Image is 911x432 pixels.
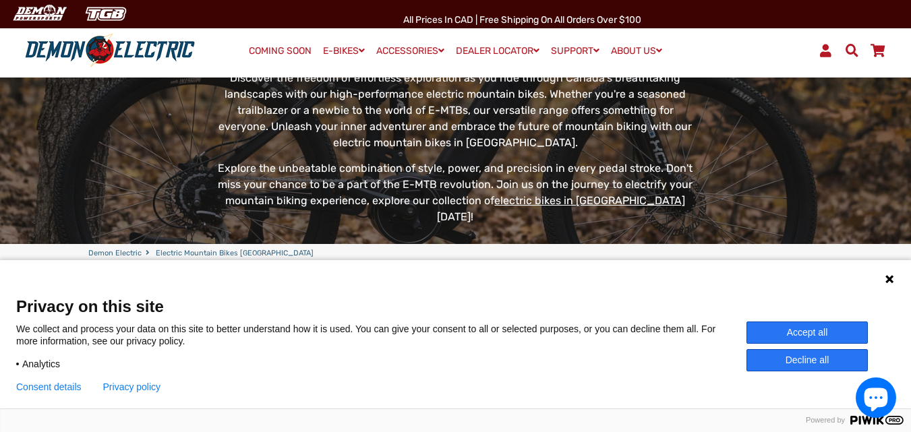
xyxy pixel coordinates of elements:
[403,14,641,26] span: All Prices in CAD | Free shipping on all orders over $100
[103,381,161,392] a: Privacy policy
[16,381,82,392] button: Consent details
[156,248,314,259] span: Electric Mountain Bikes [GEOGRAPHIC_DATA]
[746,349,868,371] button: Decline all
[7,3,71,25] img: Demon Electric
[214,160,697,225] p: Explore the unbeatable combination of style, power, and precision in every pedal stroke. Don't mi...
[746,321,868,344] button: Accept all
[451,41,544,61] a: DEALER LOCATOR
[852,377,900,421] inbox-online-store-chat: Shopify online store chat
[372,41,449,61] a: ACCESSORIES
[88,248,142,259] a: Demon Electric
[20,33,200,68] img: Demon Electric logo
[78,3,134,25] img: TGB Canada
[318,41,370,61] a: E-BIKES
[606,41,667,61] a: ABOUT US
[16,323,746,347] p: We collect and process your data on this site to better understand how it is used. You can give y...
[16,297,895,316] span: Privacy on this site
[214,70,697,151] p: Discover the freedom of effortless exploration as you ride through Canada's breathtaking landscap...
[800,416,850,425] span: Powered by
[22,358,60,370] span: Analytics
[494,194,685,207] a: electric bikes in [GEOGRAPHIC_DATA]
[546,41,604,61] a: SUPPORT
[244,42,316,61] a: COMING SOON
